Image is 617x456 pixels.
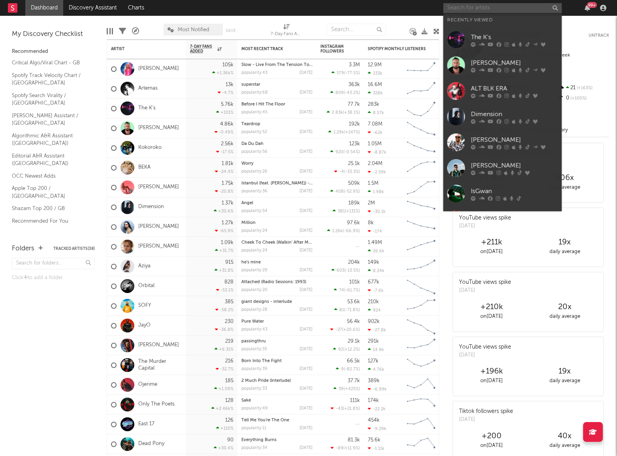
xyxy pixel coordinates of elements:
[216,110,233,115] div: +101 %
[443,181,562,206] a: IsGwan
[241,339,312,343] div: passingthru
[459,287,511,295] div: [DATE]
[138,66,179,72] a: [PERSON_NAME]
[241,300,292,304] a: giant designs - interlude
[138,381,157,388] a: Ojerime
[216,287,233,293] div: -53.1 %
[403,99,439,118] svg: Chart title
[241,221,256,225] a: Million
[241,102,285,107] a: Before I Hit The Floor
[241,418,289,422] a: Tell Me You're The One
[528,238,601,247] div: 19 x
[214,268,233,273] div: +31.8 %
[214,129,233,135] div: -0.49 %
[455,247,528,257] div: on [DATE]
[241,359,282,363] a: Born Into The Fight
[368,367,384,372] div: 4.76k
[215,248,233,253] div: +31.7 %
[222,181,233,186] div: 1.75k
[403,296,439,316] svg: Chart title
[348,201,360,206] div: 189k
[345,367,359,372] span: -82.7 %
[12,152,87,168] a: Editorial A&R Assistant ([GEOGRAPHIC_DATA])
[241,83,260,87] a: superstar
[225,319,233,324] div: 230
[241,319,312,324] div: Pure Water
[241,339,266,343] a: passingthru
[471,109,558,119] div: Dimension
[12,217,87,225] a: Recommended For You
[443,78,562,104] a: ALT BLK ERA
[368,181,378,186] div: 1.5M
[299,150,312,154] div: [DATE]
[138,322,150,329] a: JayO
[403,316,439,336] svg: Chart title
[241,280,312,284] div: Attached (Radio Sessions: 1993)
[12,91,87,107] a: Spotify Search Virality / [GEOGRAPHIC_DATA]
[347,299,360,304] div: 53.6k
[368,229,382,234] div: -174
[334,169,360,174] div: ( )
[190,44,215,54] span: 7-Day Fans Added
[334,287,360,293] div: ( )
[333,208,360,214] div: ( )
[349,62,360,68] div: 3.3M
[337,71,344,75] span: 579
[225,358,233,364] div: 216
[299,130,312,134] div: [DATE]
[368,280,379,285] div: 677k
[241,90,268,95] div: popularity: 68
[241,201,253,205] a: Angel
[241,181,312,186] div: Istanbul (feat. Elijah Fox) - Live From Malibu
[299,169,312,174] div: [DATE]
[589,32,609,39] button: Untrack
[12,273,95,283] div: Click to add a folder.
[338,347,343,352] span: 92
[368,299,379,304] div: 210k
[12,204,87,213] a: Shazam Top 200 / GB
[241,189,267,193] div: popularity: 36
[241,319,264,324] a: Pure Water
[241,221,312,225] div: Million
[222,161,233,166] div: 1.81k
[403,178,439,197] svg: Chart title
[348,161,360,166] div: 25.1k
[215,169,233,174] div: -24.4 %
[443,27,562,53] a: The K's
[138,204,164,210] a: Dimension
[299,71,312,75] div: [DATE]
[241,150,267,154] div: popularity: 56
[459,222,511,230] div: [DATE]
[569,96,587,101] span: +100 %
[443,3,562,13] input: Search for artists
[368,122,382,127] div: 7.08M
[241,260,261,265] a: he's mine
[403,375,439,395] svg: Chart title
[241,359,312,363] div: Born Into The Fight
[585,5,590,11] button: 99+
[368,347,384,352] div: 14.9k
[528,183,601,192] div: daily average
[403,257,439,276] svg: Chart title
[225,339,233,344] div: 219
[368,268,384,273] div: 8.24k
[12,47,95,56] div: Recommended
[471,84,558,93] div: ALT BLK ERA
[333,130,344,135] span: 1.29k
[222,201,233,206] div: 1.37k
[327,24,386,36] input: Search...
[241,102,312,107] div: Before I Hit The Floor
[214,208,233,214] div: +30.6 %
[443,53,562,78] a: [PERSON_NAME]
[344,347,359,352] span: +12.2 %
[327,228,360,233] div: ( )
[241,240,325,245] a: Cheek To Cheek (Walkin' After Midnight)
[241,71,267,75] div: popularity: 43
[241,161,312,166] div: Worry
[368,90,383,96] div: 328k
[327,110,360,115] div: ( )
[368,358,378,364] div: 127k
[346,209,359,214] span: +131 %
[12,71,87,87] a: Spotify Track Velocity Chart / [GEOGRAPHIC_DATA]
[455,302,528,312] div: +210k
